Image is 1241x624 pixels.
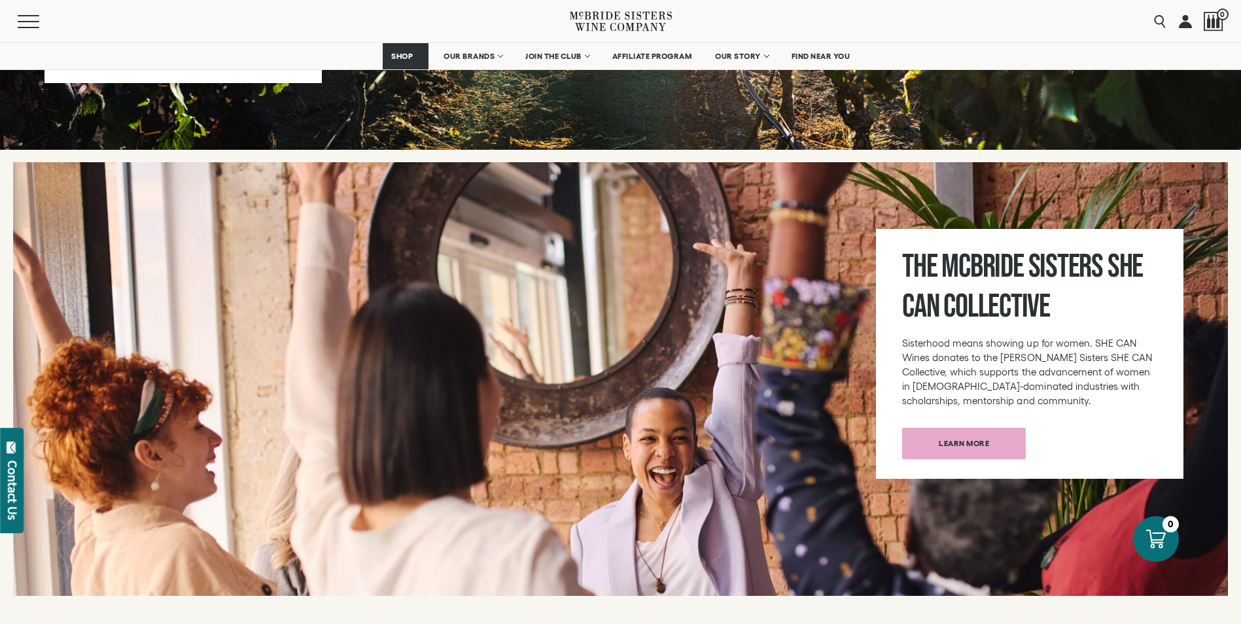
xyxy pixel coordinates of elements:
button: Mobile Menu Trigger [18,15,65,28]
span: SHE [1108,247,1143,286]
span: Sisters [1028,247,1104,286]
span: AFFILIATE PROGRAM [612,52,692,61]
a: Learn more [902,428,1026,459]
a: JOIN THE CLUB [517,43,597,69]
p: Sisterhood means showing up for women. SHE CAN Wines donates to the [PERSON_NAME] Sisters SHE CAN... [902,336,1157,408]
a: OUR BRANDS [435,43,510,69]
span: The [902,247,937,286]
span: SHOP [391,52,413,61]
span: CAN [902,287,939,326]
span: Collective [943,287,1050,326]
a: FIND NEAR YOU [783,43,859,69]
span: McBride [941,247,1024,286]
span: JOIN THE CLUB [525,52,582,61]
a: AFFILIATE PROGRAM [604,43,701,69]
span: Learn more [916,430,1012,456]
div: Contact Us [6,460,19,520]
a: SHOP [383,43,428,69]
div: 0 [1162,516,1179,532]
span: 0 [1217,9,1229,20]
span: OUR STORY [715,52,761,61]
span: FIND NEAR YOU [792,52,850,61]
a: OUR STORY [707,43,777,69]
span: OUR BRANDS [444,52,495,61]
